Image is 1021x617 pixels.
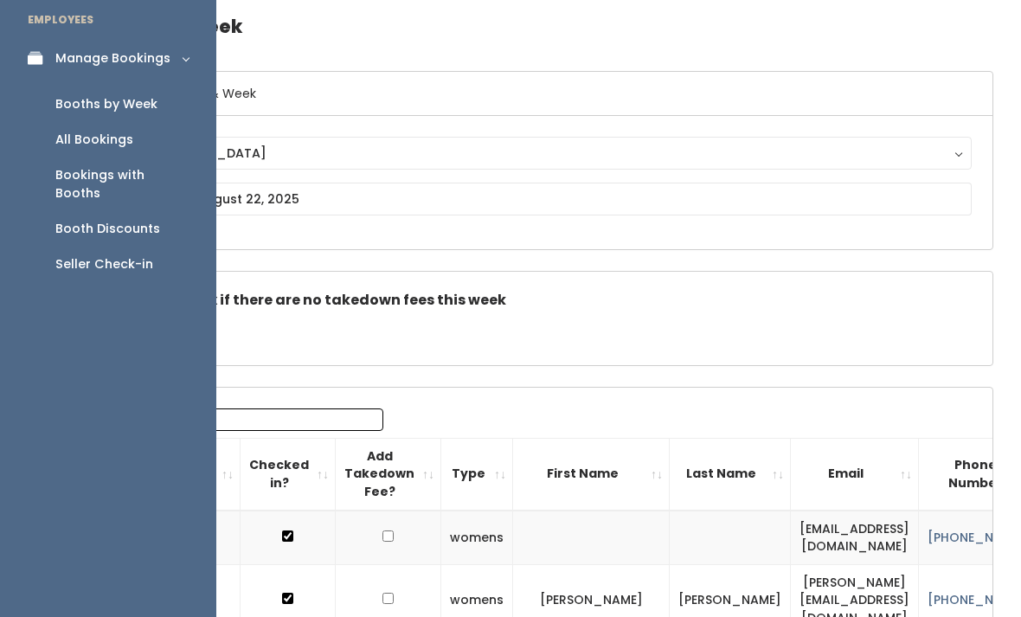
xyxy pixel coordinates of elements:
[441,511,513,565] td: womens
[55,166,189,202] div: Bookings with Booths
[110,183,972,215] input: August 16 - August 22, 2025
[89,72,992,116] h6: Select Location & Week
[55,255,153,273] div: Seller Check-in
[670,438,791,510] th: Last Name: activate to sort column ascending
[791,438,919,510] th: Email: activate to sort column ascending
[241,438,336,510] th: Checked in?: activate to sort column ascending
[110,137,972,170] button: [GEOGRAPHIC_DATA]
[163,408,383,431] input: Search:
[110,292,972,308] h5: Check this box if there are no takedown fees this week
[55,49,170,67] div: Manage Bookings
[126,144,955,163] div: [GEOGRAPHIC_DATA]
[336,438,441,510] th: Add Takedown Fee?: activate to sort column ascending
[100,408,383,431] label: Search:
[791,511,919,565] td: [EMAIL_ADDRESS][DOMAIN_NAME]
[513,438,670,510] th: First Name: activate to sort column ascending
[88,3,993,50] h4: Booths by Week
[55,131,133,149] div: All Bookings
[55,95,157,113] div: Booths by Week
[441,438,513,510] th: Type: activate to sort column ascending
[55,220,160,238] div: Booth Discounts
